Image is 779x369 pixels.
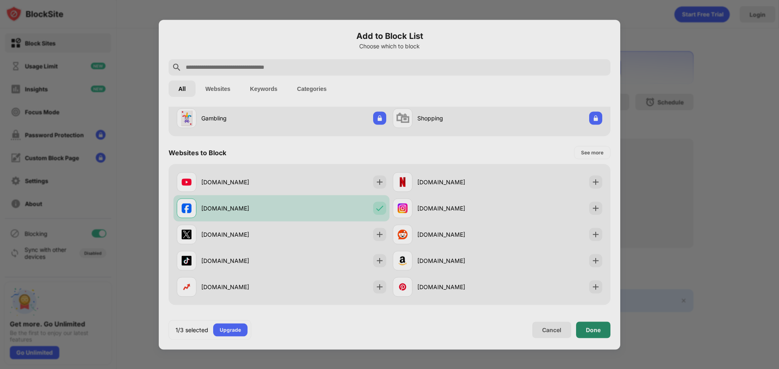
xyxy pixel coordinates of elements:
[201,114,281,122] div: Gambling
[586,326,601,333] div: Done
[542,326,561,333] div: Cancel
[398,256,408,265] img: favicons
[201,256,281,265] div: [DOMAIN_NAME]
[398,203,408,213] img: favicons
[201,178,281,186] div: [DOMAIN_NAME]
[182,203,191,213] img: favicons
[182,177,191,187] img: favicons
[182,282,191,292] img: favicons
[398,229,408,239] img: favicons
[176,326,208,334] div: 1/3 selected
[201,283,281,291] div: [DOMAIN_NAME]
[417,256,498,265] div: [DOMAIN_NAME]
[417,283,498,291] div: [DOMAIN_NAME]
[396,110,410,127] div: 🛍
[417,114,498,122] div: Shopping
[287,80,336,97] button: Categories
[182,256,191,265] img: favicons
[417,178,498,186] div: [DOMAIN_NAME]
[169,148,226,156] div: Websites to Block
[398,282,408,292] img: favicons
[196,80,240,97] button: Websites
[201,230,281,239] div: [DOMAIN_NAME]
[169,80,196,97] button: All
[201,204,281,213] div: [DOMAIN_NAME]
[417,230,498,239] div: [DOMAIN_NAME]
[169,43,610,49] div: Choose which to block
[398,177,408,187] img: favicons
[182,229,191,239] img: favicons
[417,204,498,213] div: [DOMAIN_NAME]
[169,29,610,42] h6: Add to Block List
[581,148,603,156] div: See more
[178,110,195,127] div: 🃏
[240,80,287,97] button: Keywords
[172,62,182,72] img: search.svg
[220,326,241,334] div: Upgrade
